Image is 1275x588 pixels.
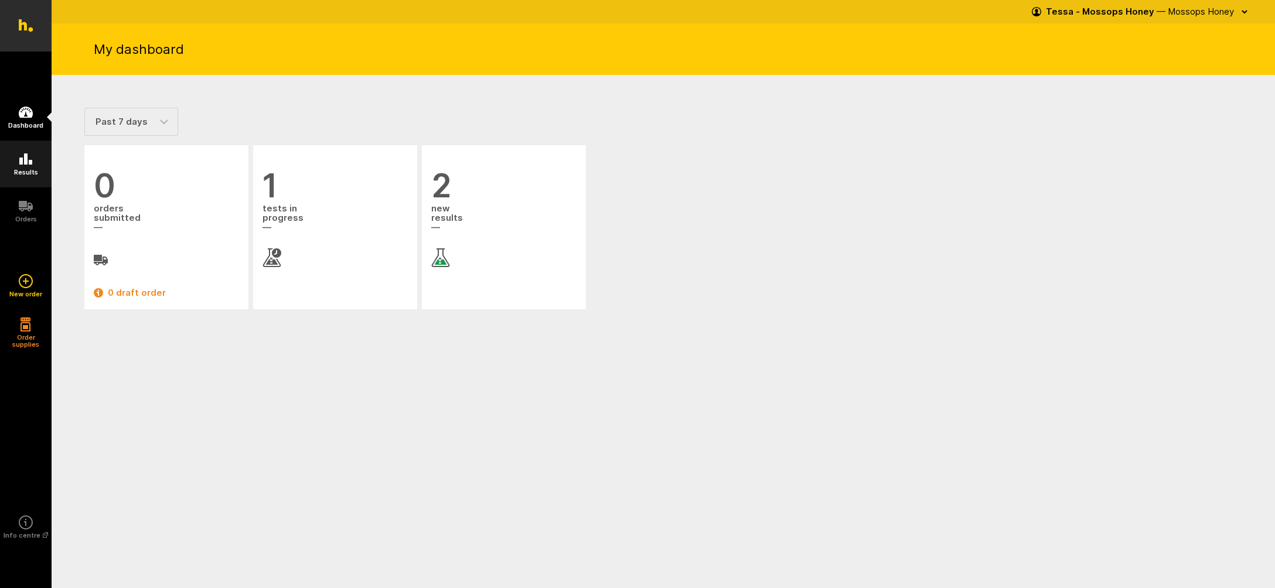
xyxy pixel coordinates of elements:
[8,122,43,129] h5: Dashboard
[94,40,184,58] h1: My dashboard
[1046,6,1154,17] strong: Tessa - Mossops Honey
[94,169,239,267] a: 0 orderssubmitted
[8,334,43,348] h5: Order supplies
[9,290,42,298] h5: New order
[262,169,408,267] a: 1 tests inprogress
[262,169,408,203] span: 1
[15,216,37,223] h5: Orders
[431,169,577,203] span: 2
[1032,2,1252,21] button: Tessa - Mossops Honey — Mossops Honey
[94,286,239,300] a: 0 draft order
[4,532,48,539] h5: Info centre
[94,169,239,203] span: 0
[94,203,239,234] span: orders submitted
[431,203,577,234] span: new results
[262,203,408,234] span: tests in progress
[1157,6,1234,17] span: — Mossops Honey
[431,169,577,267] a: 2 newresults
[14,169,38,176] h5: Results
